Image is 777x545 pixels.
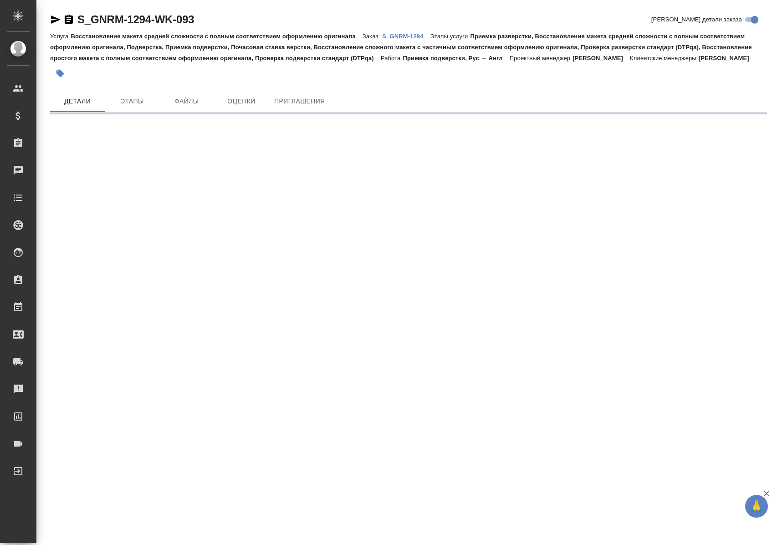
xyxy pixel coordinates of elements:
[651,15,742,24] span: [PERSON_NAME] детали заказа
[71,33,362,40] p: Восстановление макета средней сложности с полным соответствием оформлению оригинала
[382,33,430,40] p: S_GNRM-1294
[110,96,154,107] span: Этапы
[573,55,630,62] p: [PERSON_NAME]
[381,55,403,62] p: Работа
[63,14,74,25] button: Скопировать ссылку
[510,55,573,62] p: Проектный менеджер
[220,96,263,107] span: Оценки
[274,96,325,107] span: Приглашения
[749,497,764,516] span: 🙏
[363,33,382,40] p: Заказ:
[50,33,71,40] p: Услуга
[50,33,752,62] p: Приемка разверстки, Восстановление макета средней сложности с полным соответствием оформлению ори...
[56,96,99,107] span: Детали
[630,55,699,62] p: Клиентские менеджеры
[430,33,470,40] p: Этапы услуги
[699,55,756,62] p: [PERSON_NAME]
[50,63,70,83] button: Добавить тэг
[77,13,194,26] a: S_GNRM-1294-WK-093
[165,96,209,107] span: Файлы
[50,14,61,25] button: Скопировать ссылку для ЯМессенджера
[403,55,509,62] p: Приемка подверстки, Рус → Англ
[382,32,430,40] a: S_GNRM-1294
[745,495,768,518] button: 🙏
